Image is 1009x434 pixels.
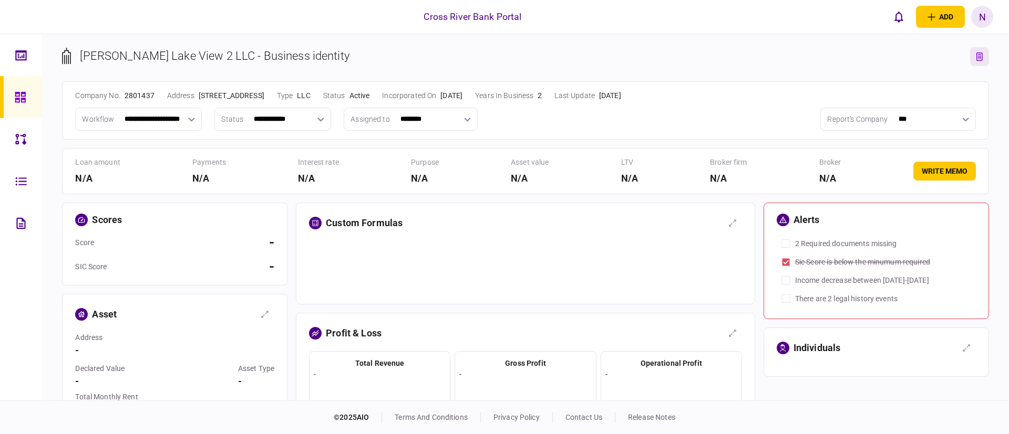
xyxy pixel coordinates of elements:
[795,275,929,286] label: Income decrease between [DATE]-[DATE]
[916,6,965,28] button: open adding identity options
[892,108,958,130] input: Report's Company
[605,358,737,369] h4: operational profit
[628,413,675,421] a: release notes
[913,162,976,181] button: write memo
[621,157,638,168] div: LTV
[411,157,439,168] div: purpose
[118,108,184,130] input: workflow
[238,363,274,374] div: asset type
[80,47,349,65] div: [PERSON_NAME] Lake View 2 LLC - Business identity
[888,6,910,28] button: open notifications list
[309,241,742,252] table: table
[599,90,621,101] div: [DATE]
[75,237,94,248] div: score
[75,391,138,403] div: Total Monthly Rent
[221,114,243,125] label: status
[334,412,382,423] div: © 2025 AIO
[819,171,841,185] div: N/A
[125,90,155,101] div: 2801437
[349,90,370,101] div: Active
[440,90,462,101] div: [DATE]
[710,171,747,185] div: N/A
[621,171,638,185] div: N/A
[794,215,820,225] h3: alerts
[795,293,898,304] label: There are 2 legal history events
[298,157,339,168] div: interest rate
[538,90,542,101] div: 2
[192,157,226,168] div: payments
[326,218,403,228] h3: Custom formulas
[424,10,521,24] div: Cross River Bank Portal
[326,329,382,338] h3: profit & loss
[795,257,930,268] label: Sic Score is below the minumum required
[511,171,549,185] div: N/A
[382,90,436,101] div: incorporated on
[493,413,540,421] a: privacy policy
[394,108,460,130] input: assigned to
[314,358,446,369] h4: total revenue
[199,90,264,101] div: [STREET_ADDRESS]
[395,413,468,421] a: terms and conditions
[82,114,114,125] label: workflow
[75,377,125,386] h3: -
[75,171,120,185] div: N/A
[75,261,107,272] div: SIC score
[710,157,747,168] div: broker firm
[192,171,226,185] div: N/A
[971,6,993,28] button: N
[92,310,117,319] h3: asset
[827,114,888,125] label: Report's Company
[167,90,194,101] div: address
[269,259,274,274] h1: -
[795,238,897,249] label: 2 Required documents missing
[75,363,125,374] div: declared value
[75,332,274,343] div: address
[351,114,389,125] label: assigned to
[298,171,339,185] div: N/A
[970,47,989,66] button: link to entity page
[411,171,439,185] div: N/A
[248,108,313,130] input: status
[92,215,122,225] h3: scores
[323,90,345,101] div: status
[75,90,120,101] div: company no.
[565,413,602,421] a: contact us
[75,157,120,168] div: loan amount
[554,90,594,101] div: last update
[269,235,274,250] h1: -
[794,343,840,353] h3: Individuals
[277,90,293,101] div: Type
[238,377,274,386] h3: -
[297,90,310,101] div: LLC
[819,157,841,168] div: Broker
[459,358,591,369] h4: gross profit
[75,346,274,355] h3: -
[511,157,549,168] div: asset value
[475,90,533,101] div: years in business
